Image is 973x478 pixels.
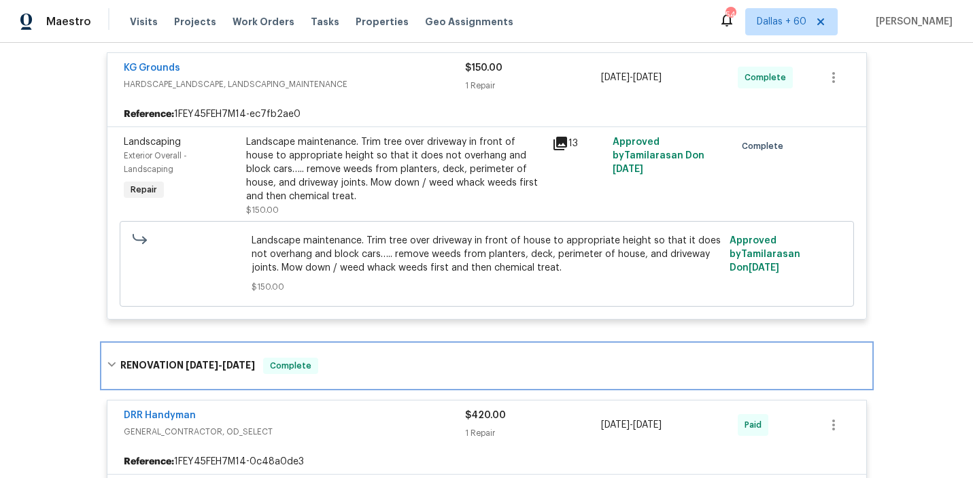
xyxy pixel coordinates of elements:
[124,152,187,173] span: Exterior Overall - Landscaping
[613,137,704,174] span: Approved by Tamilarasan D on
[601,420,630,430] span: [DATE]
[233,15,294,29] span: Work Orders
[601,418,662,432] span: -
[552,135,605,152] div: 13
[465,411,506,420] span: $420.00
[124,63,180,73] a: KG Grounds
[601,71,662,84] span: -
[252,234,721,275] span: Landscape maintenance. Trim tree over driveway in front of house to appropriate height so that it...
[425,15,513,29] span: Geo Assignments
[465,63,502,73] span: $150.00
[124,78,465,91] span: HARDSCAPE_LANDSCAPE, LANDSCAPING_MAINTENANCE
[103,344,871,388] div: RENOVATION [DATE]-[DATE]Complete
[749,263,779,273] span: [DATE]
[311,17,339,27] span: Tasks
[246,135,544,203] div: Landscape maintenance. Trim tree over driveway in front of house to appropriate height so that it...
[124,455,174,468] b: Reference:
[124,411,196,420] a: DRR Handyman
[730,236,800,273] span: Approved by Tamilarasan D on
[252,280,721,294] span: $150.00
[264,359,317,373] span: Complete
[633,73,662,82] span: [DATE]
[633,420,662,430] span: [DATE]
[107,102,866,126] div: 1FEY45FEH7M14-ec7fb2ae0
[726,8,735,22] div: 546
[107,449,866,474] div: 1FEY45FEH7M14-0c48a0de3
[120,358,255,374] h6: RENOVATION
[130,15,158,29] span: Visits
[356,15,409,29] span: Properties
[870,15,953,29] span: [PERSON_NAME]
[745,71,791,84] span: Complete
[246,206,279,214] span: $150.00
[745,418,767,432] span: Paid
[186,360,218,370] span: [DATE]
[186,360,255,370] span: -
[742,139,789,153] span: Complete
[125,183,163,197] span: Repair
[124,107,174,121] b: Reference:
[174,15,216,29] span: Projects
[757,15,806,29] span: Dallas + 60
[124,137,181,147] span: Landscaping
[613,165,643,174] span: [DATE]
[465,426,602,440] div: 1 Repair
[46,15,91,29] span: Maestro
[222,360,255,370] span: [DATE]
[465,79,602,92] div: 1 Repair
[124,425,465,439] span: GENERAL_CONTRACTOR, OD_SELECT
[601,73,630,82] span: [DATE]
